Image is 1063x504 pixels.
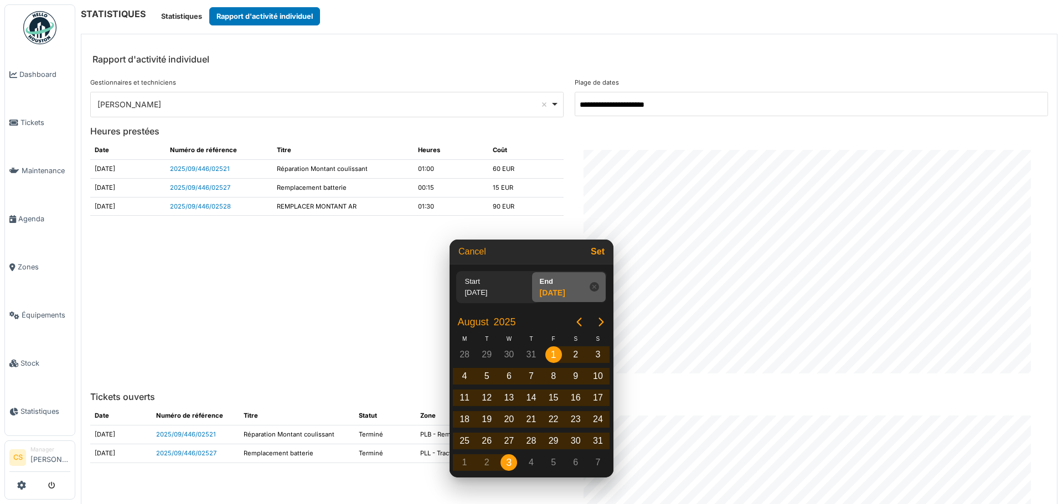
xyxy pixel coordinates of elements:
[451,312,523,332] button: August2025
[590,311,612,333] button: Next page
[478,389,495,406] div: Tuesday, August 12, 2025
[478,411,495,428] div: Tuesday, August 19, 2025
[590,454,606,471] div: Sunday, September 7, 2025
[567,454,584,471] div: Saturday, September 6, 2025
[545,368,562,385] div: Friday, August 8, 2025
[545,454,562,471] div: Friday, September 5, 2025
[586,242,609,262] button: Set
[498,334,520,344] div: W
[587,334,609,344] div: S
[461,287,517,303] div: [DATE]
[565,334,587,344] div: S
[567,389,584,406] div: Saturday, August 16, 2025
[523,454,539,471] div: Thursday, September 4, 2025
[535,272,592,287] div: End
[491,312,518,332] span: 2025
[545,389,562,406] div: Friday, August 15, 2025
[567,411,584,428] div: Saturday, August 23, 2025
[500,454,517,471] div: Today, Wednesday, September 3, 2025
[478,433,495,449] div: Tuesday, August 26, 2025
[567,346,584,363] div: Saturday, August 2, 2025
[523,389,539,406] div: Thursday, August 14, 2025
[568,311,590,333] button: Previous page
[567,433,584,449] div: Saturday, August 30, 2025
[456,454,473,471] div: Monday, September 1, 2025
[456,389,473,406] div: Monday, August 11, 2025
[520,334,542,344] div: T
[535,287,592,303] div: [DATE]
[567,368,584,385] div: Saturday, August 9, 2025
[500,433,517,449] div: Wednesday, August 27, 2025
[523,368,539,385] div: Thursday, August 7, 2025
[500,389,517,406] div: Wednesday, August 13, 2025
[545,346,562,363] div: Friday, August 1, 2025
[456,411,473,428] div: Monday, August 18, 2025
[590,368,606,385] div: Sunday, August 10, 2025
[456,368,473,385] div: Monday, August 4, 2025
[545,433,562,449] div: Friday, August 29, 2025
[500,411,517,428] div: Wednesday, August 20, 2025
[590,411,606,428] div: Sunday, August 24, 2025
[500,368,517,385] div: Wednesday, August 6, 2025
[453,334,476,344] div: M
[478,368,495,385] div: Tuesday, August 5, 2025
[500,346,517,363] div: Wednesday, July 30, 2025
[455,312,491,332] span: August
[456,346,473,363] div: Monday, July 28, 2025
[478,454,495,471] div: Tuesday, September 2, 2025
[590,433,606,449] div: Sunday, August 31, 2025
[590,389,606,406] div: Sunday, August 17, 2025
[523,411,539,428] div: Thursday, August 21, 2025
[523,346,539,363] div: Thursday, July 31, 2025
[476,334,498,344] div: T
[456,433,473,449] div: Monday, August 25, 2025
[545,411,562,428] div: Friday, August 22, 2025
[454,242,491,262] button: Cancel
[478,346,495,363] div: Tuesday, July 29, 2025
[523,433,539,449] div: Thursday, August 28, 2025
[590,346,606,363] div: Sunday, August 3, 2025
[461,272,517,287] div: Start
[543,334,565,344] div: F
